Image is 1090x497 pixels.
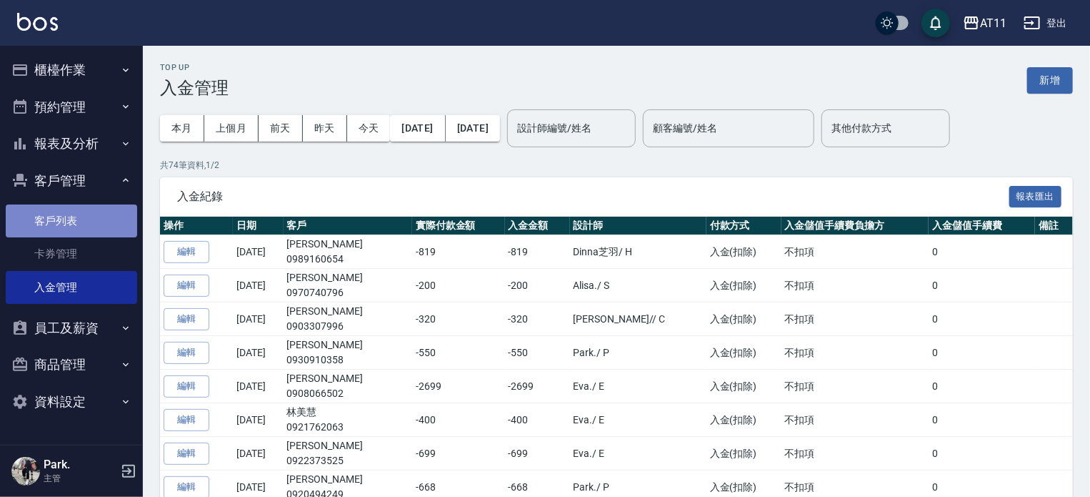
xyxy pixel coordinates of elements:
td: 不扣項 [781,403,929,437]
td: [DATE] [233,235,283,269]
td: Eva. / E [570,370,706,403]
td: -200 [412,269,505,302]
th: 實際付款金額 [412,217,505,235]
button: 前天 [259,115,303,142]
td: -2699 [505,370,570,403]
td: -320 [412,302,505,336]
td: Park. / P [570,336,706,370]
p: 0922373525 [287,453,409,468]
img: Logo [17,13,58,31]
button: 客戶管理 [6,162,137,200]
button: 昨天 [303,115,347,142]
a: 入金管理 [6,271,137,304]
span: 入金紀錄 [177,190,1009,204]
button: 報表及分析 [6,125,137,162]
button: 預約管理 [6,89,137,126]
th: 入金儲值手續費負擔方 [781,217,929,235]
button: 新增 [1027,67,1073,94]
td: 0 [929,336,1035,370]
td: -550 [412,336,505,370]
td: 不扣項 [781,269,929,302]
td: 不扣項 [781,235,929,269]
p: 0903307996 [287,319,409,334]
button: 編輯 [164,375,209,398]
th: 入金金額 [505,217,570,235]
td: Eva. / E [570,437,706,471]
h5: Park. [44,458,116,472]
button: 編輯 [164,308,209,330]
td: -819 [412,235,505,269]
td: -699 [412,437,505,471]
td: 林美慧 [284,403,412,437]
button: 報表匯出 [1009,186,1062,208]
h3: 入金管理 [160,78,229,98]
th: 操作 [160,217,233,235]
td: 0 [929,302,1035,336]
td: 入金(扣除) [706,403,781,437]
button: 櫃檯作業 [6,51,137,89]
button: AT11 [957,9,1012,38]
td: [DATE] [233,336,283,370]
td: 不扣項 [781,302,929,336]
th: 設計師 [570,217,706,235]
p: 0970740796 [287,285,409,300]
button: save [921,9,950,37]
th: 客戶 [284,217,412,235]
td: [PERSON_NAME] [284,269,412,302]
td: 入金(扣除) [706,302,781,336]
td: 入金(扣除) [706,269,781,302]
td: -400 [505,403,570,437]
p: 共 74 筆資料, 1 / 2 [160,159,1073,172]
button: 上個月 [204,115,259,142]
td: [DATE] [233,269,283,302]
td: [PERSON_NAME] [284,437,412,471]
td: Alisa. / S [570,269,706,302]
p: 0930910358 [287,353,409,368]
button: 今天 [347,115,391,142]
th: 付款方式 [706,217,781,235]
td: [PERSON_NAME] [284,336,412,370]
td: [PERSON_NAME] [284,235,412,269]
td: -699 [505,437,570,471]
td: 入金(扣除) [706,235,781,269]
td: [DATE] [233,302,283,336]
td: Eva. / E [570,403,706,437]
td: -550 [505,336,570,370]
a: 卡券管理 [6,237,137,270]
td: 入金(扣除) [706,437,781,471]
a: 報表匯出 [1009,189,1062,202]
td: 0 [929,437,1035,471]
td: Dinna芝羽 / H [570,235,706,269]
td: [DATE] [233,370,283,403]
td: 0 [929,235,1035,269]
button: 商品管理 [6,346,137,383]
p: 主管 [44,472,116,485]
button: 登出 [1018,10,1073,36]
td: [PERSON_NAME] [284,302,412,336]
td: [PERSON_NAME] [284,370,412,403]
button: 員工及薪資 [6,310,137,347]
td: 不扣項 [781,437,929,471]
button: 編輯 [164,342,209,364]
td: -320 [505,302,570,336]
td: 0 [929,269,1035,302]
td: [DATE] [233,403,283,437]
td: [PERSON_NAME]/ / C [570,302,706,336]
td: -819 [505,235,570,269]
p: 0989160654 [287,252,409,267]
img: Person [11,457,40,486]
td: -200 [505,269,570,302]
button: [DATE] [446,115,500,142]
button: 編輯 [164,409,209,431]
td: -2699 [412,370,505,403]
td: [DATE] [233,437,283,471]
button: [DATE] [390,115,445,142]
p: 0921762063 [287,420,409,435]
td: -400 [412,403,505,437]
th: 日期 [233,217,283,235]
td: 0 [929,370,1035,403]
h2: Top Up [160,63,229,72]
td: 0 [929,403,1035,437]
a: 客戶列表 [6,205,137,237]
a: 新增 [1027,73,1073,87]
